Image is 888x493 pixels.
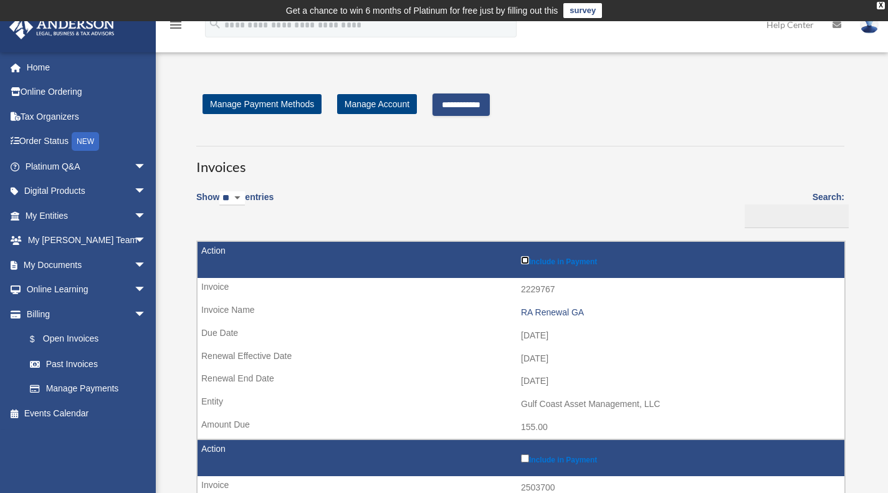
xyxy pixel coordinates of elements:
a: Past Invoices [17,352,159,376]
label: Include in Payment [521,254,838,266]
td: 2229767 [198,278,844,302]
div: NEW [72,132,99,151]
a: $Open Invoices [17,327,153,352]
a: Manage Payments [17,376,159,401]
a: Online Learningarrow_drop_down [9,277,165,302]
span: arrow_drop_down [134,179,159,204]
a: Online Ordering [9,80,165,105]
a: My Entitiesarrow_drop_down [9,203,165,228]
a: Manage Account [337,94,417,114]
i: menu [168,17,183,32]
td: 155.00 [198,416,844,439]
a: Manage Payment Methods [203,94,322,114]
label: Include in Payment [521,452,838,464]
span: arrow_drop_down [134,252,159,278]
td: [DATE] [198,370,844,393]
label: Search: [740,189,844,228]
a: survey [563,3,602,18]
a: Billingarrow_drop_down [9,302,159,327]
a: My Documentsarrow_drop_down [9,252,165,277]
td: Gulf Coast Asset Management, LLC [198,393,844,416]
span: arrow_drop_down [134,277,159,303]
a: Order StatusNEW [9,129,165,155]
select: Showentries [219,191,245,206]
a: Platinum Q&Aarrow_drop_down [9,154,165,179]
td: [DATE] [198,324,844,348]
span: arrow_drop_down [134,203,159,229]
td: [DATE] [198,347,844,371]
span: arrow_drop_down [134,228,159,254]
div: RA Renewal GA [521,307,838,318]
input: Include in Payment [521,256,529,264]
label: Show entries [196,189,274,218]
a: Home [9,55,165,80]
div: close [877,2,885,9]
input: Search: [745,204,849,228]
a: menu [168,22,183,32]
span: arrow_drop_down [134,154,159,179]
i: search [208,17,222,31]
a: My [PERSON_NAME] Teamarrow_drop_down [9,228,165,253]
span: arrow_drop_down [134,302,159,327]
a: Tax Organizers [9,104,165,129]
h3: Invoices [196,146,844,177]
a: Digital Productsarrow_drop_down [9,179,165,204]
img: Anderson Advisors Platinum Portal [6,15,118,39]
a: Events Calendar [9,401,165,426]
span: $ [37,332,43,347]
div: Get a chance to win 6 months of Platinum for free just by filling out this [286,3,558,18]
input: Include in Payment [521,454,529,462]
img: User Pic [860,16,879,34]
